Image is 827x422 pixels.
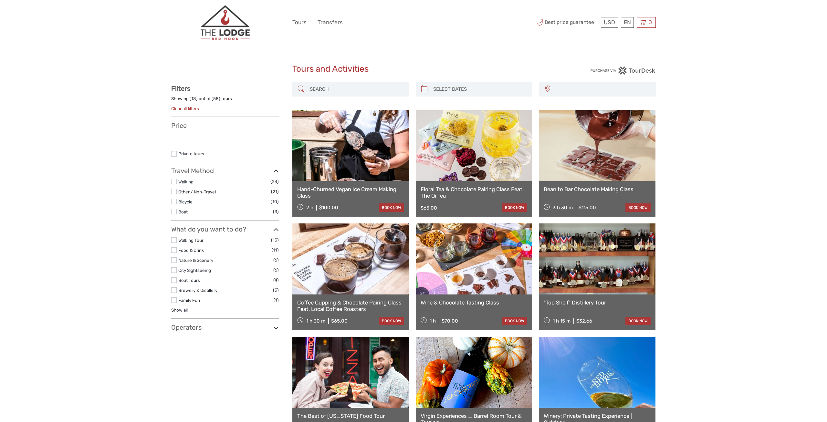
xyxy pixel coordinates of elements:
[178,278,200,283] a: Boat Tours
[297,413,404,419] a: The Best of [US_STATE] Food Tour
[421,205,437,211] div: $65.00
[274,296,279,304] span: (1)
[604,19,615,26] span: USD
[171,106,199,111] a: Clear all filters
[544,186,651,192] a: Bean to Bar Chocolate Making Class
[625,317,651,325] a: book now
[271,188,279,195] span: (21)
[171,225,279,233] h3: What do you want to do?
[191,96,196,102] label: 18
[178,298,200,303] a: Family Fun
[502,203,527,212] a: book now
[178,248,204,253] a: Food & Drink
[171,85,190,92] strong: Filters
[379,203,404,212] a: book now
[271,236,279,244] span: (13)
[297,299,404,313] a: Coffee Cupping & Chocolate Pairing Class Feat. Local Coffee Roasters
[178,189,216,194] a: Other / Non-Travel
[553,318,571,324] span: 1 h 15 m
[178,209,188,214] a: Boat
[544,299,651,306] a: "Top Shelf" Distillery Tour
[297,186,404,199] a: Hand-Churned Vegan Ice Cream Making Class
[171,122,279,129] h3: Price
[647,19,653,26] span: 0
[292,64,535,74] h1: Tours and Activities
[331,318,348,324] div: $65.00
[590,67,656,75] img: PurchaseViaTourDesk.png
[579,205,596,211] div: $115.00
[270,178,279,185] span: (24)
[306,205,313,211] span: 2 h
[171,96,279,106] div: Showing ( ) out of ( ) tours
[318,18,343,27] a: Transfers
[430,318,436,324] span: 1 h
[273,276,279,284] span: (4)
[178,151,204,156] a: Private tours
[178,199,193,204] a: Bicycle
[379,317,404,325] a: book now
[171,307,188,313] a: Show all
[273,208,279,215] span: (3)
[535,17,599,28] span: Best price guarantee
[307,84,406,95] input: SEARCH
[319,205,338,211] div: $100.00
[621,17,634,28] div: EN
[178,238,204,243] a: Walking Tour
[576,318,592,324] div: $32.66
[271,198,279,205] span: (10)
[200,5,250,40] img: 3372-446ee131-1f5f-44bb-ab65-b016f9bed1fb_logo_big.png
[442,318,458,324] div: $70.00
[625,203,651,212] a: book now
[273,286,279,294] span: (3)
[292,18,307,27] a: Tours
[431,84,529,95] input: SELECT DATES
[213,96,219,102] label: 58
[421,186,528,199] a: Floral Tea & Chocolate Pairing Class Feat. The Qi Tea
[502,317,527,325] a: book now
[178,268,211,273] a: City Sightseeing
[171,167,279,175] h3: Travel Method
[553,205,573,211] span: 3 h 30 m
[178,179,194,184] a: Walking
[178,288,217,293] a: Brewery & Distillery
[273,256,279,264] span: (6)
[171,324,279,331] h3: Operators
[178,258,213,263] a: Nature & Scenery
[272,246,279,254] span: (11)
[306,318,325,324] span: 1 h 30 m
[421,299,528,306] a: Wine & Chocolate Tasting Class
[273,266,279,274] span: (6)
